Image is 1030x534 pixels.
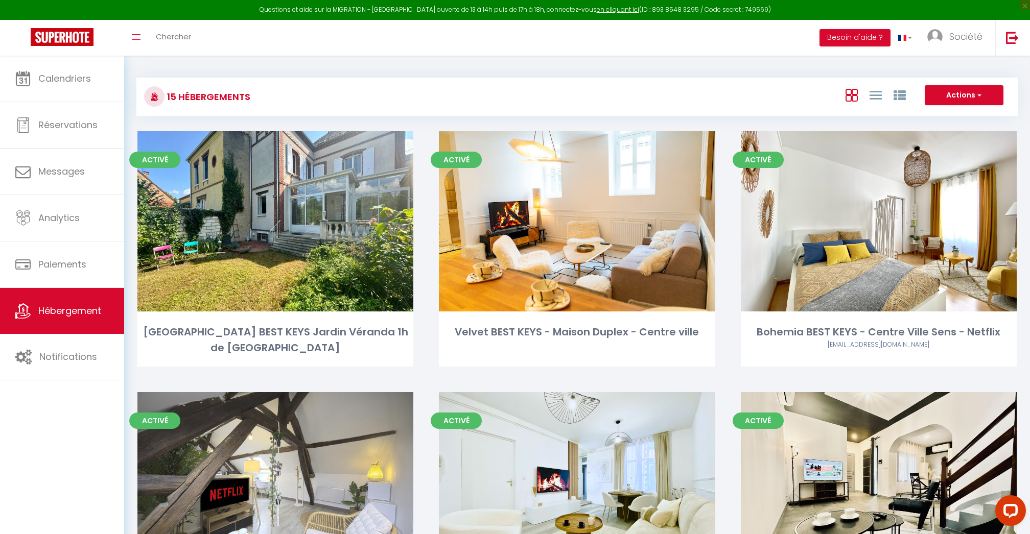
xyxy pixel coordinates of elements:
[165,85,250,108] h3: 15 Hébergements
[137,324,413,356] div: [GEOGRAPHIC_DATA] BEST KEYS Jardin Véranda 1h de [GEOGRAPHIC_DATA]
[741,340,1017,350] div: Airbnb
[870,86,882,103] a: Vue en Liste
[546,211,607,231] a: Editer
[848,211,909,231] a: Editer
[38,258,86,271] span: Paiements
[733,152,784,168] span: Activé
[597,5,639,14] a: en cliquant ici
[38,118,98,131] span: Réservations
[894,86,906,103] a: Vue par Groupe
[439,324,715,340] div: Velvet BEST KEYS - Maison Duplex - Centre ville
[38,211,80,224] span: Analytics
[38,165,85,178] span: Messages
[38,72,91,85] span: Calendriers
[820,29,891,46] button: Besoin d'aide ?
[927,29,943,44] img: ...
[148,20,199,56] a: Chercher
[129,152,180,168] span: Activé
[920,20,995,56] a: ... Société
[39,350,97,363] span: Notifications
[848,472,909,492] a: Editer
[741,324,1017,340] div: Bohemia BEST KEYS - Centre Ville Sens - Netflix
[546,472,607,492] a: Editer
[1006,31,1019,44] img: logout
[31,28,93,46] img: Super Booking
[245,472,306,492] a: Editer
[949,30,982,43] span: Société
[733,412,784,429] span: Activé
[987,491,1030,534] iframe: LiveChat chat widget
[846,86,858,103] a: Vue en Box
[431,152,482,168] span: Activé
[38,304,101,317] span: Hébergement
[245,211,306,231] a: Editer
[129,412,180,429] span: Activé
[156,31,191,42] span: Chercher
[431,412,482,429] span: Activé
[925,85,1003,106] button: Actions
